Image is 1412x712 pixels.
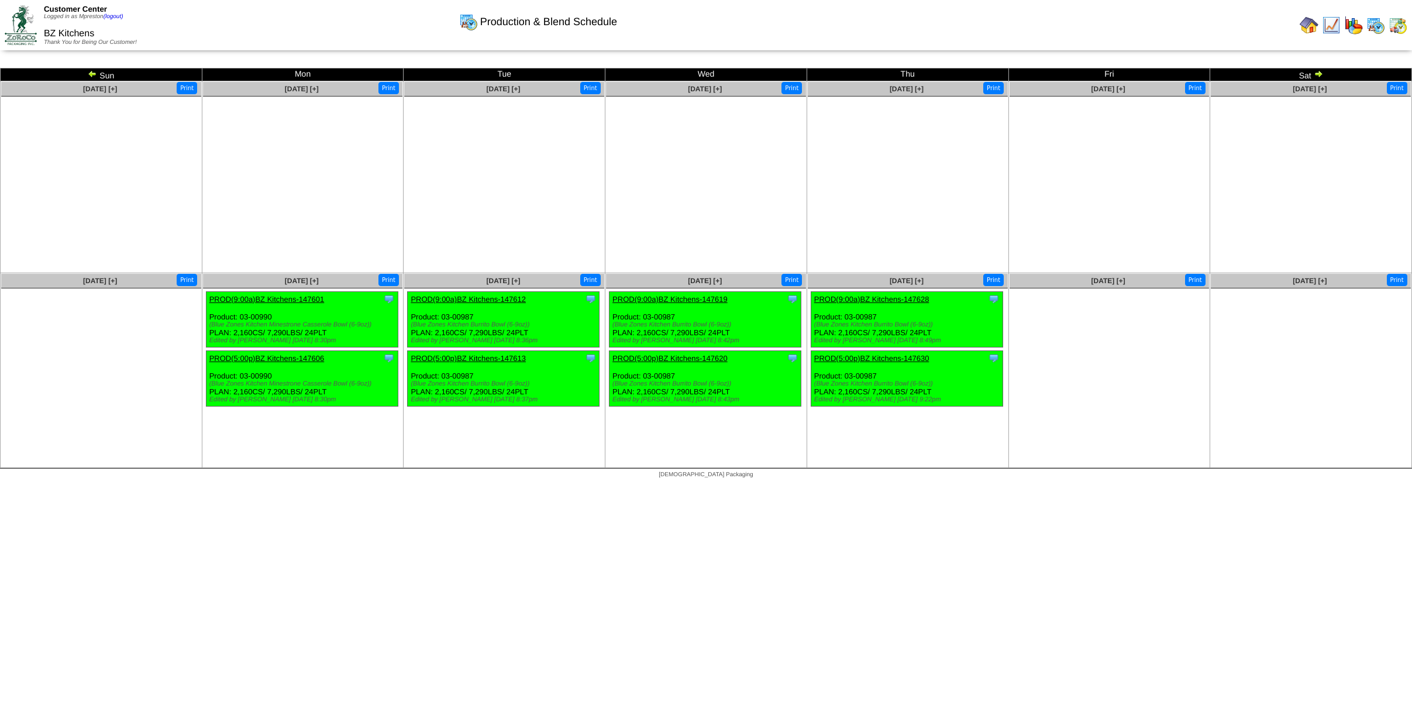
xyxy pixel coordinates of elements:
[983,274,1004,286] button: Print
[688,277,722,285] a: [DATE] [+]
[411,380,599,387] div: (Blue Zones Kitchen Burrito Bowl (6-9oz))
[781,274,802,286] button: Print
[1293,85,1327,93] a: [DATE] [+]
[383,293,395,305] img: Tooltip
[1091,85,1125,93] a: [DATE] [+]
[1,68,202,81] td: Sun
[206,292,398,348] div: Product: 03-00990 PLAN: 2,160CS / 7,290LBS / 24PLT
[1091,277,1125,285] a: [DATE] [+]
[206,351,398,407] div: Product: 03-00990 PLAN: 2,160CS / 7,290LBS / 24PLT
[585,293,597,305] img: Tooltip
[659,472,753,478] span: [DEMOGRAPHIC_DATA] Packaging
[988,293,1000,305] img: Tooltip
[612,321,801,328] div: (Blue Zones Kitchen Burrito Bowl (6-9oz))
[378,82,399,94] button: Print
[585,352,597,364] img: Tooltip
[411,337,599,344] div: Edited by [PERSON_NAME] [DATE] 8:36pm
[688,85,722,93] a: [DATE] [+]
[811,351,1003,407] div: Product: 03-00987 PLAN: 2,160CS / 7,290LBS / 24PLT
[814,380,1003,387] div: (Blue Zones Kitchen Burrito Bowl (6-9oz))
[1389,16,1407,35] img: calendarinout.gif
[781,82,802,94] button: Print
[285,277,319,285] a: [DATE] [+]
[480,16,617,28] span: Production & Blend Schedule
[814,354,929,363] a: PROD(5:00p)BZ Kitchens-147630
[5,5,37,44] img: ZoRoCo_Logo(Green%26Foil)%20jpg.webp
[605,68,807,81] td: Wed
[612,295,728,304] a: PROD(9:00a)BZ Kitchens-147619
[787,352,798,364] img: Tooltip
[890,85,924,93] span: [DATE] [+]
[83,85,117,93] span: [DATE] [+]
[612,354,728,363] a: PROD(5:00p)BZ Kitchens-147620
[612,337,801,344] div: Edited by [PERSON_NAME] [DATE] 8:42pm
[787,293,798,305] img: Tooltip
[1322,16,1341,35] img: line_graph.gif
[209,380,398,387] div: (Blue Zones Kitchen Minestrone Casserole Bowl (6-9oz))
[609,351,801,407] div: Product: 03-00987 PLAN: 2,160CS / 7,290LBS / 24PLT
[1210,68,1412,81] td: Sat
[814,337,1003,344] div: Edited by [PERSON_NAME] [DATE] 8:49pm
[285,85,319,93] a: [DATE] [+]
[411,354,526,363] a: PROD(5:00p)BZ Kitchens-147613
[177,82,197,94] button: Print
[83,277,117,285] a: [DATE] [+]
[814,295,929,304] a: PROD(9:00a)BZ Kitchens-147628
[814,396,1003,403] div: Edited by [PERSON_NAME] [DATE] 9:22pm
[811,292,1003,348] div: Product: 03-00987 PLAN: 2,160CS / 7,290LBS / 24PLT
[411,396,599,403] div: Edited by [PERSON_NAME] [DATE] 8:37pm
[814,321,1003,328] div: (Blue Zones Kitchen Burrito Bowl (6-9oz))
[459,12,478,31] img: calendarprod.gif
[609,292,801,348] div: Product: 03-00987 PLAN: 2,160CS / 7,290LBS / 24PLT
[486,85,520,93] a: [DATE] [+]
[209,321,398,328] div: (Blue Zones Kitchen Minestrone Casserole Bowl (6-9oz))
[177,274,197,286] button: Print
[104,13,123,20] a: (logout)
[44,29,94,39] span: BZ Kitchens
[1293,277,1327,285] a: [DATE] [+]
[1387,274,1407,286] button: Print
[209,354,325,363] a: PROD(5:00p)BZ Kitchens-147606
[580,82,601,94] button: Print
[612,396,801,403] div: Edited by [PERSON_NAME] [DATE] 8:43pm
[1387,82,1407,94] button: Print
[1366,16,1385,35] img: calendarprod.gif
[383,352,395,364] img: Tooltip
[1185,274,1206,286] button: Print
[209,337,398,344] div: Edited by [PERSON_NAME] [DATE] 8:30pm
[411,295,526,304] a: PROD(9:00a)BZ Kitchens-147612
[44,39,137,46] span: Thank You for Being Our Customer!
[411,321,599,328] div: (Blue Zones Kitchen Burrito Bowl (6-9oz))
[988,352,1000,364] img: Tooltip
[612,380,801,387] div: (Blue Zones Kitchen Burrito Bowl (6-9oz))
[378,274,399,286] button: Print
[486,277,520,285] a: [DATE] [+]
[1008,68,1210,81] td: Fri
[88,69,97,78] img: arrowleft.gif
[202,68,404,81] td: Mon
[408,351,600,407] div: Product: 03-00987 PLAN: 2,160CS / 7,290LBS / 24PLT
[1344,16,1363,35] img: graph.gif
[890,277,924,285] a: [DATE] [+]
[580,274,601,286] button: Print
[1314,69,1323,78] img: arrowright.gif
[408,292,600,348] div: Product: 03-00987 PLAN: 2,160CS / 7,290LBS / 24PLT
[209,396,398,403] div: Edited by [PERSON_NAME] [DATE] 8:30pm
[807,68,1008,81] td: Thu
[1185,82,1206,94] button: Print
[404,68,605,81] td: Tue
[983,82,1004,94] button: Print
[209,295,325,304] a: PROD(9:00a)BZ Kitchens-147601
